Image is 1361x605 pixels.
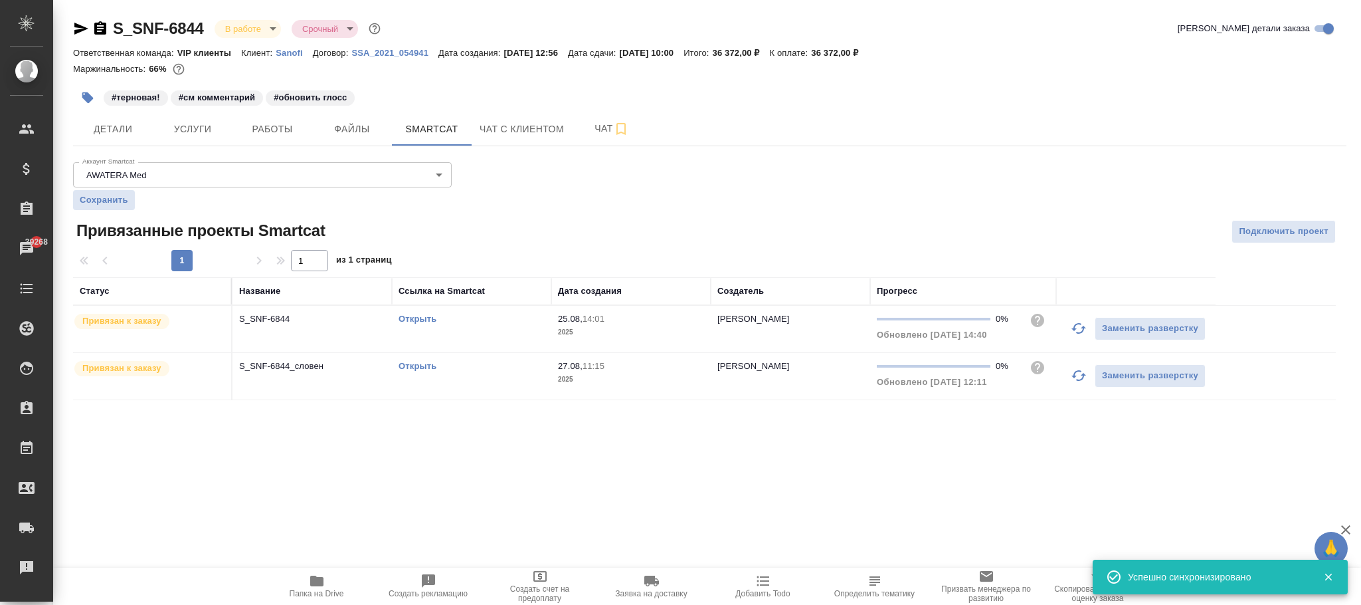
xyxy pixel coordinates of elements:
span: Чат с клиентом [480,121,564,138]
a: Sanofi [276,47,313,58]
p: SSA_2021_054941 [351,48,438,58]
p: 25.08, [558,314,583,324]
button: Доп статусы указывают на важность/срочность заказа [366,20,383,37]
p: S_SNF-6844 [239,312,385,326]
p: Итого: [683,48,712,58]
p: 36 372,00 ₽ [811,48,868,58]
button: Подключить проект [1231,220,1336,243]
button: Добавить тэг [73,83,102,112]
p: Маржинальность: [73,64,149,74]
div: Название [239,285,280,298]
button: 10274.00 RUB; [170,60,187,78]
p: #обновить глосс [274,91,347,104]
a: Открыть [399,361,436,371]
span: из 1 страниц [336,252,392,271]
p: 66% [149,64,169,74]
button: Обновить прогресс [1063,360,1095,392]
span: Файлы [320,121,384,138]
span: Заменить разверстку [1102,368,1198,384]
button: Скопировать ссылку [92,21,108,37]
p: Привязан к заказу [82,314,161,328]
span: Работы [240,121,304,138]
p: S_SNF-6844_словен [239,360,385,373]
p: Sanofi [276,48,313,58]
div: Ссылка на Smartcat [399,285,485,298]
span: Smartcat [400,121,464,138]
span: Обновлено [DATE] 14:40 [877,330,987,340]
span: Услуги [161,121,225,138]
span: Привязанные проекты Smartcat [73,220,325,241]
span: Заменить разверстку [1102,321,1198,336]
span: 🙏 [1320,535,1342,562]
div: AWATERA Med [73,162,452,187]
svg: Подписаться [613,121,629,137]
p: #терновая! [112,91,160,104]
span: Обновлено [DATE] 12:11 [877,377,987,387]
button: AWATERA Med [82,170,151,181]
p: 2025 [558,326,704,339]
p: [DATE] 10:00 [620,48,684,58]
button: Заменить разверстку [1095,317,1206,340]
button: Заменить разверстку [1095,364,1206,388]
div: Создатель [717,285,764,298]
a: Открыть [399,314,436,324]
p: Дата сдачи: [568,48,619,58]
a: S_SNF-6844 [113,19,204,37]
p: 36 372,00 ₽ [713,48,770,58]
div: 0% [996,312,1019,326]
span: Чат [580,120,644,137]
span: [PERSON_NAME] детали заказа [1178,22,1310,35]
div: Прогресс [877,285,917,298]
span: терновая! [102,91,169,102]
button: 🙏 [1315,532,1348,565]
span: Сохранить [80,193,128,207]
button: Скопировать ссылку для ЯМессенджера [73,21,89,37]
p: 14:01 [583,314,604,324]
div: Статус [80,285,110,298]
p: [DATE] 12:56 [503,48,568,58]
span: Подключить проект [1239,224,1328,239]
p: Привязан к заказу [82,362,161,375]
p: VIP клиенты [177,48,241,58]
span: см комментарий [169,91,264,102]
div: 0% [996,360,1019,373]
p: [PERSON_NAME] [717,361,790,371]
p: [PERSON_NAME] [717,314,790,324]
p: 27.08, [558,361,583,371]
p: К оплате: [770,48,812,58]
div: В работе [215,20,281,38]
p: Договор: [313,48,352,58]
p: Клиент: [241,48,276,58]
span: Детали [81,121,145,138]
div: Дата создания [558,285,622,298]
button: В работе [221,23,265,35]
p: #см комментарий [179,91,255,104]
span: 39268 [17,235,56,249]
p: Дата создания: [438,48,503,58]
button: Сохранить [73,190,135,210]
a: 39268 [3,232,50,265]
button: Обновить прогресс [1063,312,1095,344]
button: Закрыть [1315,571,1342,583]
button: Срочный [298,23,342,35]
div: Успешно синхронизировано [1128,570,1303,584]
p: 2025 [558,373,704,386]
p: 11:15 [583,361,604,371]
div: В работе [292,20,358,38]
a: SSA_2021_054941 [351,47,438,58]
p: Ответственная команда: [73,48,177,58]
